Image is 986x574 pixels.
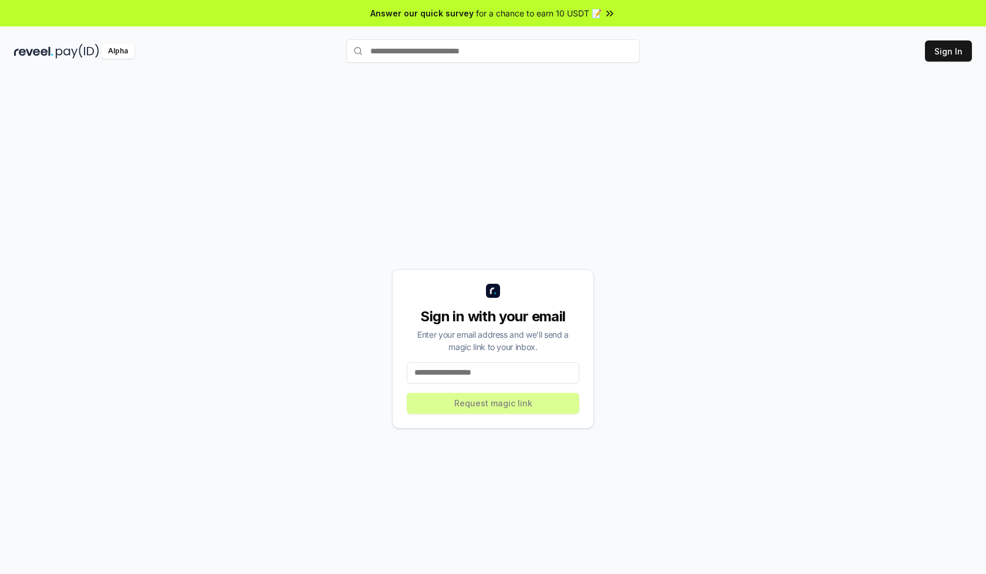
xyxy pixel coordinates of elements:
[925,40,972,62] button: Sign In
[370,7,474,19] span: Answer our quick survey
[102,44,134,59] div: Alpha
[407,328,579,353] div: Enter your email address and we’ll send a magic link to your inbox.
[476,7,602,19] span: for a chance to earn 10 USDT 📝
[407,307,579,326] div: Sign in with your email
[486,284,500,298] img: logo_small
[56,44,99,59] img: pay_id
[14,44,53,59] img: reveel_dark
